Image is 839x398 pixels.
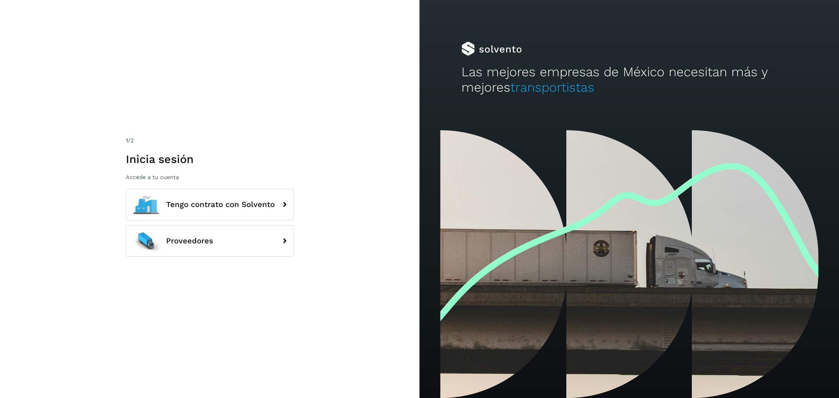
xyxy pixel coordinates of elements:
[126,174,294,180] p: Accede a tu cuenta
[126,136,294,145] div: /2
[166,200,275,209] span: Tengo contrato con Solvento
[126,137,128,144] span: 1
[166,237,213,245] span: Proveedores
[126,152,294,166] h1: Inicia sesión
[510,80,594,95] span: transportistas
[126,189,294,220] button: Tengo contrato con Solvento
[126,225,294,257] button: Proveedores
[461,64,797,95] h2: Las mejores empresas de México necesitan más y mejores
